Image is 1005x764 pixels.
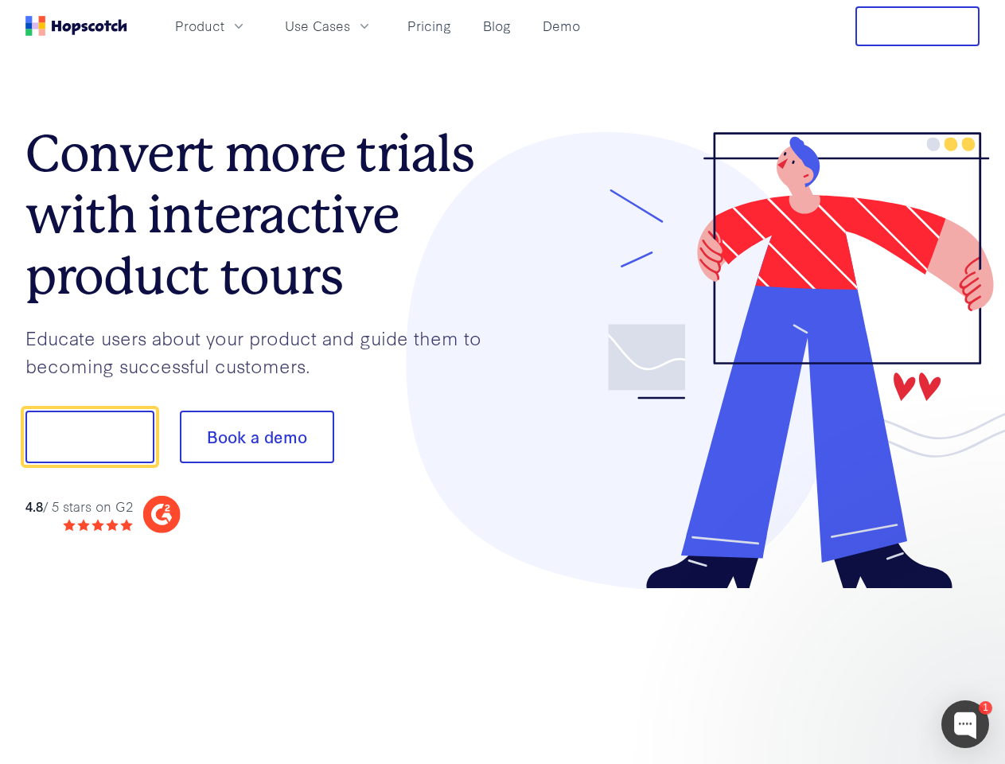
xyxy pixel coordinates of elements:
div: / 5 stars on G2 [25,497,133,516]
button: Book a demo [180,411,334,463]
a: Demo [536,13,586,39]
span: Use Cases [285,16,350,36]
h1: Convert more trials with interactive product tours [25,123,503,306]
a: Blog [477,13,517,39]
button: Show me! [25,411,154,463]
a: Home [25,16,127,36]
button: Use Cases [275,13,382,39]
a: Pricing [401,13,458,39]
strong: 4.8 [25,497,43,515]
div: 1 [979,701,992,715]
button: Free Trial [855,6,980,46]
span: Product [175,16,224,36]
p: Educate users about your product and guide them to becoming successful customers. [25,324,503,379]
button: Product [166,13,256,39]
